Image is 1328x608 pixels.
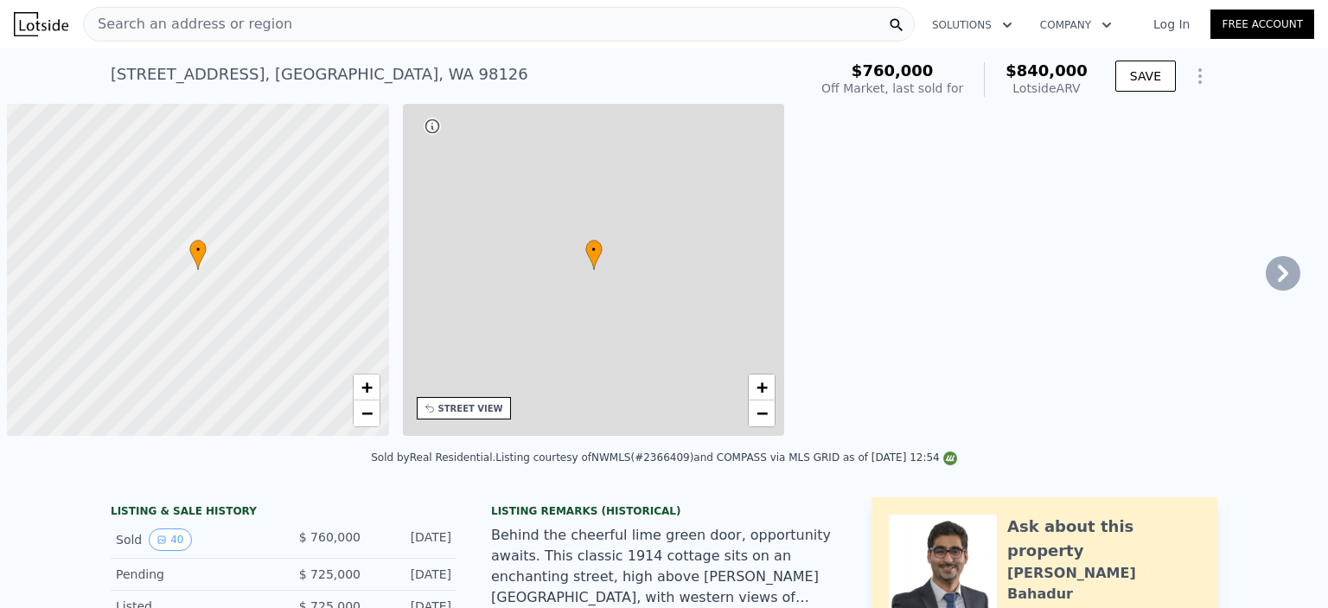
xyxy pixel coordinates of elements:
img: NWMLS Logo [943,451,957,465]
div: Ask about this property [1007,515,1200,563]
img: Lotside [14,12,68,36]
span: • [585,242,603,258]
div: Off Market, last sold for [821,80,963,97]
div: Behind the cheerful lime green door, opportunity awaits. This classic 1914 cottage sits on an enc... [491,525,837,608]
button: View historical data [149,528,191,551]
a: Free Account [1210,10,1314,39]
a: Zoom out [749,400,775,426]
a: Zoom in [354,374,380,400]
div: STREET VIEW [438,402,503,415]
div: • [585,240,603,270]
div: [DATE] [374,566,451,583]
button: Company [1026,10,1126,41]
a: Log In [1133,16,1210,33]
span: + [757,376,768,398]
div: [PERSON_NAME] Bahadur [1007,563,1200,605]
div: LISTING & SALE HISTORY [111,504,456,522]
a: Zoom in [749,374,775,400]
div: Listing courtesy of NWMLS (#2366409) and COMPASS via MLS GRID as of [DATE] 12:54 [495,451,956,464]
span: + [361,376,372,398]
button: SAVE [1115,61,1176,92]
div: Listing Remarks (Historical) [491,504,837,518]
span: $ 725,000 [299,567,361,581]
div: [DATE] [374,528,451,551]
div: Sold [116,528,270,551]
a: Zoom out [354,400,380,426]
div: Pending [116,566,270,583]
div: Lotside ARV [1006,80,1088,97]
span: $ 760,000 [299,530,361,544]
button: Solutions [918,10,1026,41]
div: Sold by Real Residential . [371,451,495,464]
span: − [361,402,372,424]
span: $760,000 [852,61,934,80]
div: [STREET_ADDRESS] , [GEOGRAPHIC_DATA] , WA 98126 [111,62,528,86]
span: $840,000 [1006,61,1088,80]
span: Search an address or region [84,14,292,35]
button: Show Options [1183,59,1217,93]
span: − [757,402,768,424]
div: • [189,240,207,270]
span: • [189,242,207,258]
